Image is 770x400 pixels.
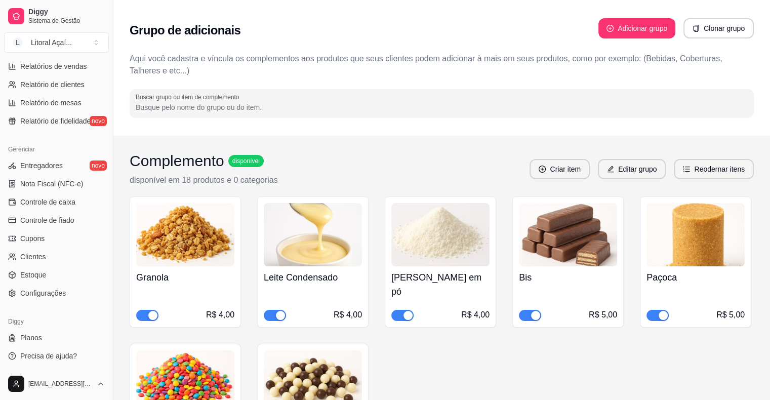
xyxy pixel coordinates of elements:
[206,309,234,321] div: R$ 4,00
[674,159,754,179] button: ordered-listReodernar itens
[4,113,109,129] a: Relatório de fidelidadenovo
[136,270,234,285] h4: Granola
[716,309,745,321] div: R$ 5,00
[136,93,242,101] label: Buscar grupo ou item de complemento
[28,8,105,17] span: Diggy
[519,203,617,266] img: product-image
[4,313,109,330] div: Diggy
[130,53,754,77] p: Aqui você cadastra e víncula os complementos aos produtos que seus clientes podem adicionar à mai...
[539,166,546,173] span: plus-circle
[598,159,666,179] button: editEditar grupo
[20,161,63,171] span: Entregadores
[4,372,109,396] button: [EMAIL_ADDRESS][DOMAIN_NAME]
[4,95,109,111] a: Relatório de mesas
[4,249,109,265] a: Clientes
[683,18,754,38] button: copyClonar grupo
[20,179,83,189] span: Nota Fiscal (NFC-e)
[4,58,109,74] a: Relatórios de vendas
[4,176,109,192] a: Nota Fiscal (NFC-e)
[264,270,362,285] h4: Leite Condensado
[693,25,700,32] span: copy
[28,17,105,25] span: Sistema de Gestão
[4,141,109,157] div: Gerenciar
[20,98,82,108] span: Relatório de mesas
[4,348,109,364] a: Precisa de ajuda?
[4,330,109,346] a: Planos
[4,76,109,93] a: Relatório de clientes
[391,203,490,266] img: product-image
[20,116,91,126] span: Relatório de fidelidade
[4,32,109,53] button: Select a team
[4,285,109,301] a: Configurações
[264,203,362,266] img: product-image
[230,157,262,165] span: disponível
[136,102,748,112] input: Buscar grupo ou item de complemento
[20,215,74,225] span: Controle de fiado
[519,270,617,285] h4: Bis
[130,174,278,186] p: disponível em 18 produtos e 0 categorias
[136,203,234,266] img: product-image
[530,159,590,179] button: plus-circleCriar item
[20,252,46,262] span: Clientes
[130,22,240,38] h2: Grupo de adicionais
[391,270,490,299] h4: [PERSON_NAME] em pó
[461,309,490,321] div: R$ 4,00
[28,380,93,388] span: [EMAIL_ADDRESS][DOMAIN_NAME]
[20,233,45,244] span: Cupons
[4,267,109,283] a: Estoque
[20,333,42,343] span: Planos
[20,61,87,71] span: Relatórios de vendas
[606,25,614,32] span: plus-circle
[20,197,75,207] span: Controle de caixa
[20,351,77,361] span: Precisa de ajuda?
[31,37,72,48] div: Litoral Açaí ...
[4,157,109,174] a: Entregadoresnovo
[607,166,614,173] span: edit
[683,166,690,173] span: ordered-list
[4,4,109,28] a: DiggySistema de Gestão
[4,230,109,247] a: Cupons
[4,212,109,228] a: Controle de fiado
[13,37,23,48] span: L
[20,270,46,280] span: Estoque
[646,270,745,285] h4: Paçoca
[20,288,66,298] span: Configurações
[598,18,675,38] button: plus-circleAdicionar grupo
[646,203,745,266] img: product-image
[334,309,362,321] div: R$ 4,00
[130,152,224,170] h3: Complemento
[4,194,109,210] a: Controle de caixa
[20,79,85,90] span: Relatório de clientes
[589,309,617,321] div: R$ 5,00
